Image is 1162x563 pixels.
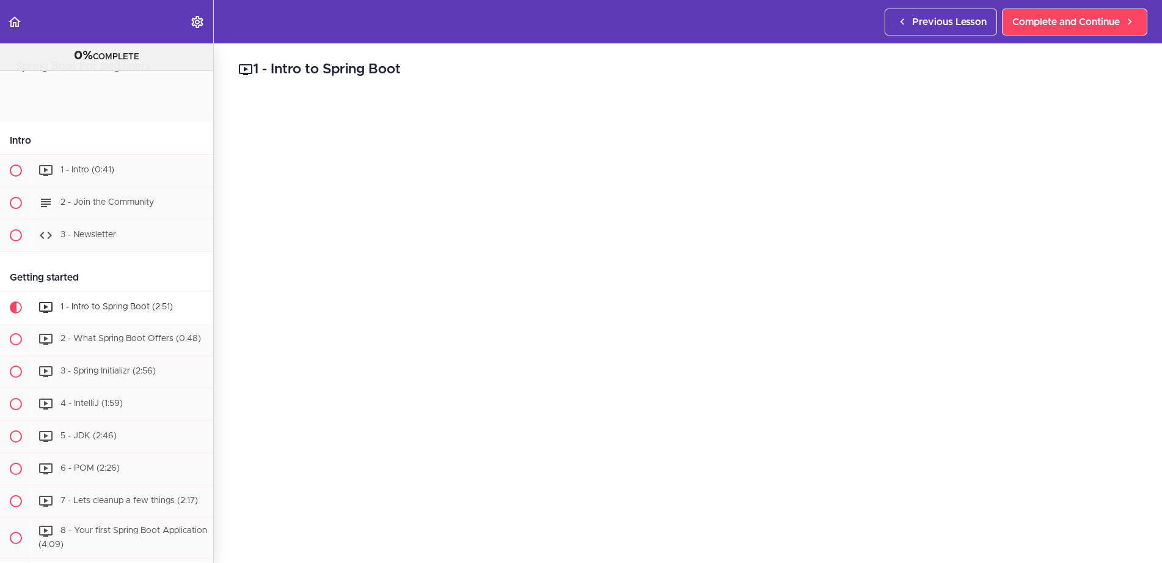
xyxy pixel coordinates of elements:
span: Complete and Continue [1012,15,1120,29]
span: 3 - Newsletter [60,230,116,239]
div: COMPLETE [15,48,198,64]
a: Complete and Continue [1002,9,1147,35]
span: 1 - Intro (0:41) [60,166,114,174]
span: 4 - IntelliJ (1:59) [60,399,123,408]
span: 2 - What Spring Boot Offers (0:48) [60,334,201,343]
a: Previous Lesson [885,9,997,35]
span: 8 - Your first Spring Boot Application (4:09) [38,526,207,549]
span: 1 - Intro to Spring Boot (2:51) [60,303,173,311]
span: 7 - Lets cleanup a few things (2:17) [60,496,198,505]
span: 6 - POM (2:26) [60,464,120,473]
svg: Settings Menu [190,15,205,29]
span: 5 - JDK (2:46) [60,432,117,440]
svg: Back to course curriculum [7,15,22,29]
h2: 1 - Intro to Spring Boot [238,59,1138,80]
span: 3 - Spring Initializr (2:56) [60,367,156,375]
span: Previous Lesson [912,15,987,29]
span: 0% [74,50,93,62]
span: 2 - Join the Community [60,198,154,207]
